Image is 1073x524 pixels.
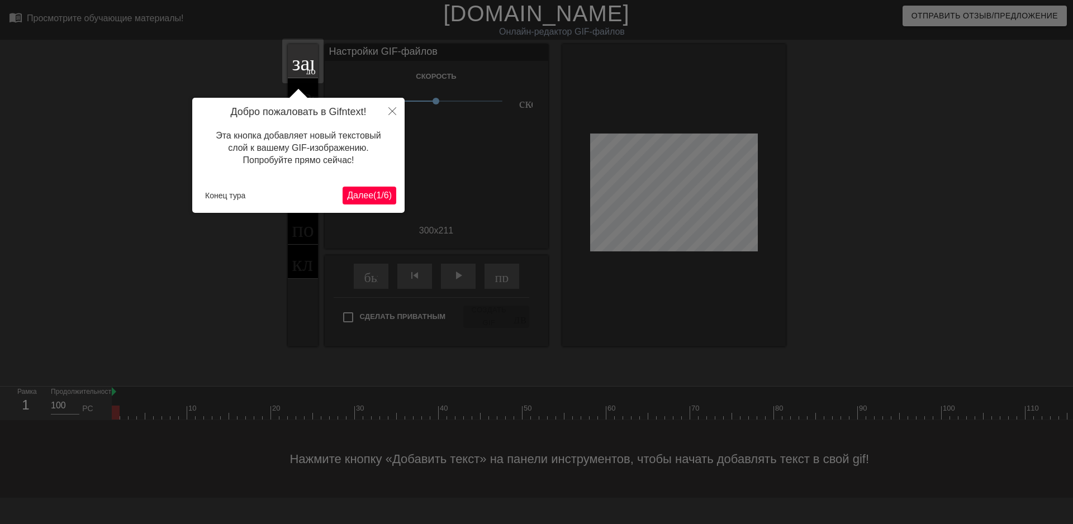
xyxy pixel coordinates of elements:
font: Далее [347,190,373,200]
font: 1 [376,190,381,200]
font: ) [389,190,392,200]
font: / [381,190,383,200]
button: Следующий [343,187,396,204]
font: Эта кнопка добавляет новый текстовый слой к вашему GIF-изображению. Попробуйте прямо сейчас! [216,131,381,165]
font: ( [373,190,376,200]
button: Закрывать [380,98,405,123]
h4: Добро пожаловать в Gifntext! [201,106,396,118]
button: Конец тура [201,187,250,204]
font: Добро пожаловать в Gifntext! [230,106,366,117]
font: Конец тура [205,191,245,200]
font: 6 [384,190,389,200]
